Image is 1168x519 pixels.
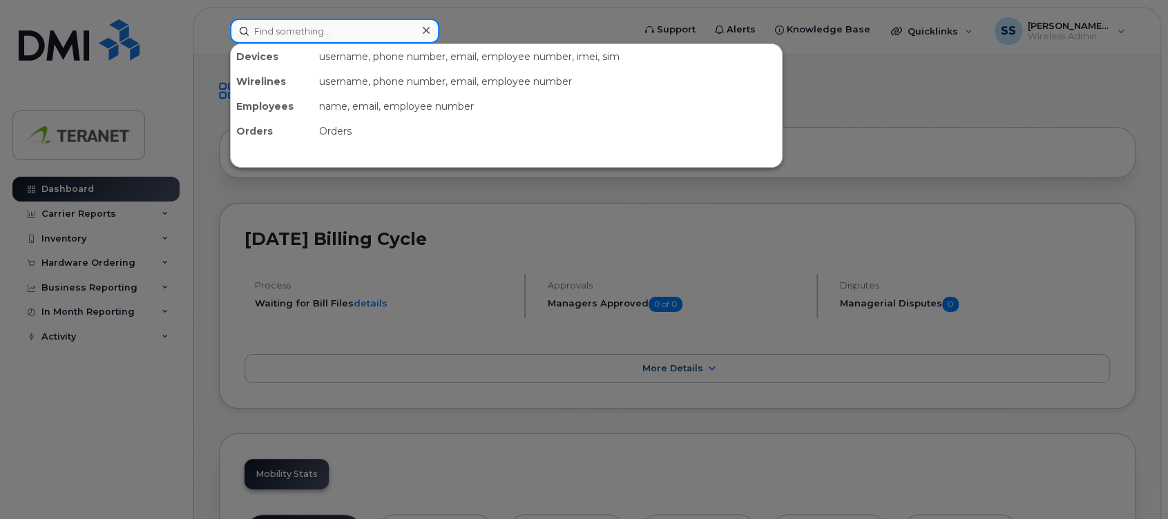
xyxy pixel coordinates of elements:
[231,94,314,119] div: Employees
[231,69,314,94] div: Wirelines
[314,94,782,119] div: name, email, employee number
[314,44,782,69] div: username, phone number, email, employee number, imei, sim
[314,69,782,94] div: username, phone number, email, employee number
[231,44,314,69] div: Devices
[314,119,782,144] div: Orders
[231,119,314,144] div: Orders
